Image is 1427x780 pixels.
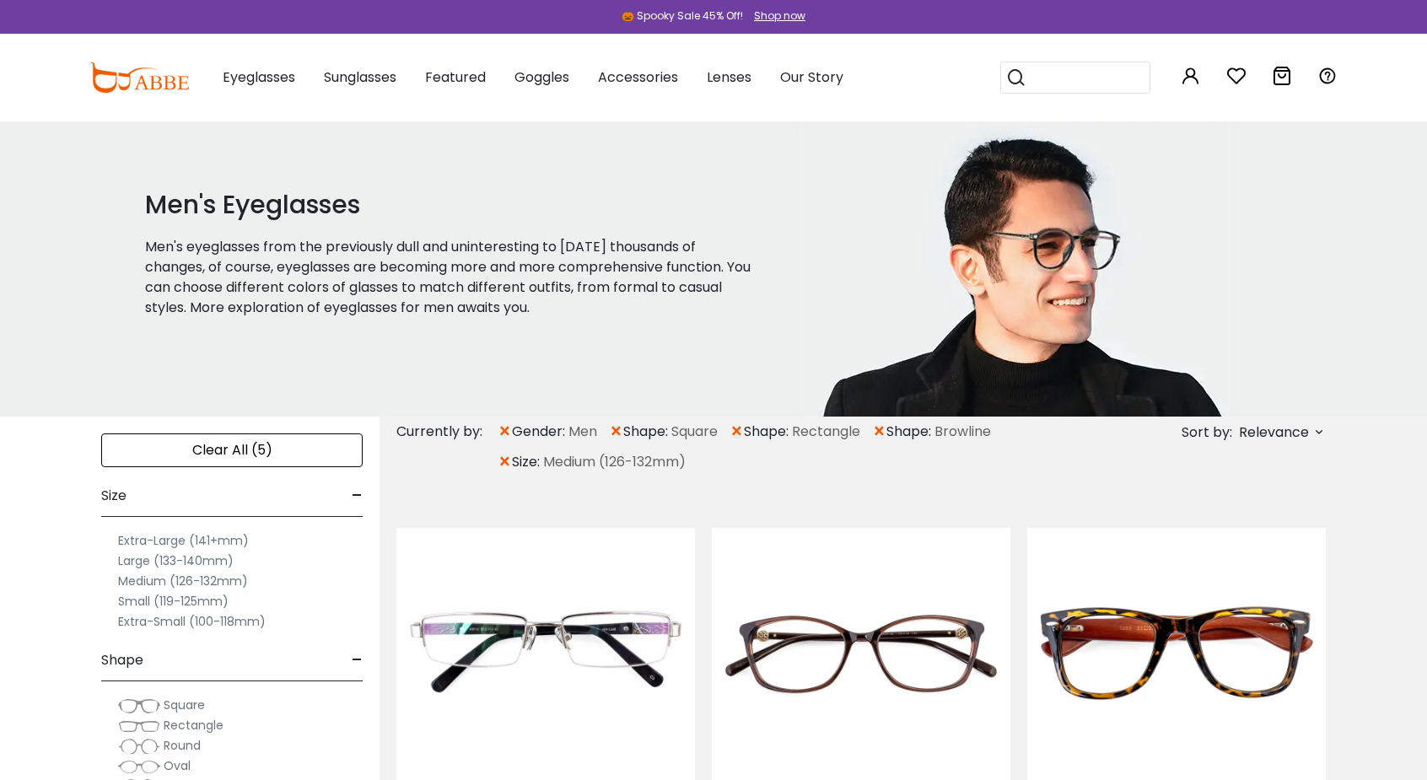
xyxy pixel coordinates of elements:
span: Oval [164,757,191,774]
label: Medium (126-132mm) [118,571,248,591]
h1: Men's Eyeglasses [145,190,759,220]
span: Browline [934,422,991,442]
span: Shape [101,640,143,680]
span: Our Story [780,67,843,87]
img: Silver Sanine - Acetate,Metal ,Adjust Nose Pads [396,528,695,777]
label: Extra-Small (100-118mm) [118,611,266,632]
span: size: [512,452,543,472]
label: Large (133-140mm) [118,551,234,571]
p: Men's eyeglasses from the previously dull and uninteresting to [DATE] thousands of changes, of co... [145,237,759,318]
span: Round [164,737,201,754]
img: Oval.png [118,758,160,775]
span: Accessories [598,67,678,87]
img: Square.png [118,697,160,714]
span: Medium (126-132mm) [543,452,686,472]
span: Eyeglasses [223,67,295,87]
div: Clear All (5) [101,433,363,467]
span: Square [671,422,718,442]
span: shape: [744,422,792,442]
span: × [730,417,744,447]
span: Rectangle [164,717,223,734]
span: Size [101,476,127,516]
span: - [352,640,363,680]
span: Featured [425,67,486,87]
span: × [609,417,623,447]
span: Sort by: [1182,422,1232,442]
label: Small (119-125mm) [118,591,229,611]
a: Shop now [746,8,805,23]
div: Shop now [754,8,805,24]
img: abbeglasses.com [89,62,189,93]
img: Tortoise Collegeness - Plastic ,Universal Bridge Fit [1027,528,1326,777]
div: 🎃 Spooky Sale 45% Off! [622,8,743,24]
span: Rectangle [792,422,860,442]
span: shape: [623,422,671,442]
label: Extra-Large (141+mm) [118,530,249,551]
span: Goggles [514,67,569,87]
span: Square [164,697,205,713]
span: gender: [512,422,568,442]
img: Brown Laylike - Acetate ,Universal Bridge Fit [712,528,1010,777]
span: Relevance [1239,417,1309,448]
img: Round.png [118,738,160,755]
img: Rectangle.png [118,718,160,734]
span: - [352,476,363,516]
span: shape: [886,422,934,442]
span: Men [568,422,597,442]
span: × [498,447,512,477]
img: men's eyeglasses [801,121,1230,417]
div: Currently by: [396,417,498,447]
span: × [872,417,886,447]
span: × [498,417,512,447]
span: Sunglasses [324,67,396,87]
span: Lenses [707,67,751,87]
